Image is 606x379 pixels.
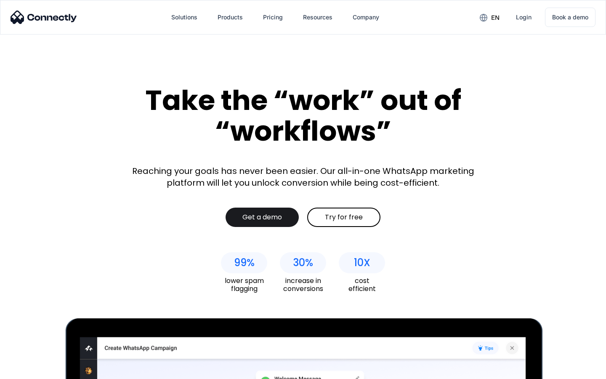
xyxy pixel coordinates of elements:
[126,165,480,189] div: Reaching your goals has never been easier. Our all-in-one WhatsApp marketing platform will let yo...
[218,11,243,23] div: Products
[256,7,290,27] a: Pricing
[303,11,332,23] div: Resources
[353,11,379,23] div: Company
[516,11,532,23] div: Login
[263,11,283,23] div: Pricing
[354,257,370,269] div: 10X
[293,257,313,269] div: 30%
[226,208,299,227] a: Get a demo
[234,257,255,269] div: 99%
[114,85,492,146] div: Take the “work” out of “workflows”
[221,277,267,293] div: lower spam flagging
[280,277,326,293] div: increase in conversions
[339,277,385,293] div: cost efficient
[509,7,538,27] a: Login
[307,208,380,227] a: Try for free
[171,11,197,23] div: Solutions
[325,213,363,222] div: Try for free
[11,11,77,24] img: Connectly Logo
[545,8,595,27] a: Book a demo
[491,12,500,24] div: en
[242,213,282,222] div: Get a demo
